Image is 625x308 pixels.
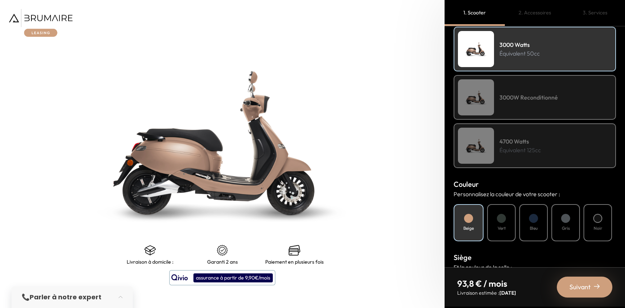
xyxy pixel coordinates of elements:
[594,225,602,232] h4: Noir
[9,9,73,37] img: Brumaire Leasing
[169,270,275,285] button: assurance à partir de 9,90€/mois
[594,283,600,289] img: right-arrow-2.png
[530,225,538,232] h4: Bleu
[569,282,591,292] span: Suivant
[127,259,174,265] p: Livraison à domicile :
[499,146,541,154] p: Équivalent 125cc
[217,245,228,256] img: certificat-de-garantie.png
[499,49,540,58] p: Équivalent 50cc
[499,137,541,146] h4: 4700 Watts
[499,93,558,102] h4: 3000W Reconditionné
[171,273,188,282] img: logo qivio
[454,190,616,198] p: Personnalisez la couleur de votre scooter :
[289,245,300,256] img: credit-cards.png
[499,290,516,296] span: [DATE]
[498,225,506,232] h4: Vert
[562,225,570,232] h4: Gris
[454,179,616,190] h3: Couleur
[265,259,324,265] p: Paiement en plusieurs fois
[458,128,494,164] img: Scooter Leasing
[463,225,474,232] h4: Beige
[458,31,494,67] img: Scooter Leasing
[457,278,516,289] p: 93,8 € / mois
[193,273,273,282] div: assurance à partir de 9,90€/mois
[207,259,238,265] p: Garanti 2 ans
[454,252,616,263] h3: Siège
[144,245,156,256] img: shipping.png
[457,289,516,296] p: Livraison estimée :
[499,40,540,49] h4: 3000 Watts
[454,263,616,272] p: Et la couleur de la selle :
[458,79,494,115] img: Scooter Leasing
